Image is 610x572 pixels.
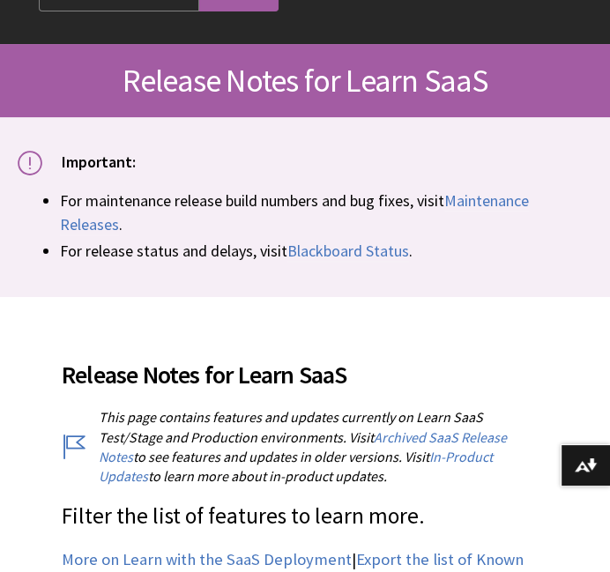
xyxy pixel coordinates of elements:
li: For release status and delays, visit . [60,239,592,263]
li: For maintenance release build numbers and bug fixes, visit . [60,189,592,236]
h2: Release Notes for Learn SaaS [62,335,548,393]
p: Filter the list of features to learn more. [62,501,548,532]
p: This page contains features and updates currently on Learn SaaS Test/Stage and Production environ... [62,407,548,487]
a: More on Learn with the SaaS Deployment [62,549,352,570]
a: In-Product Updates [99,448,493,486]
a: Blackboard Status [287,241,409,262]
span: Important: [62,152,136,172]
span: Release Notes for Learn SaaS [123,61,488,100]
a: Archived SaaS Release Notes [99,428,507,466]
